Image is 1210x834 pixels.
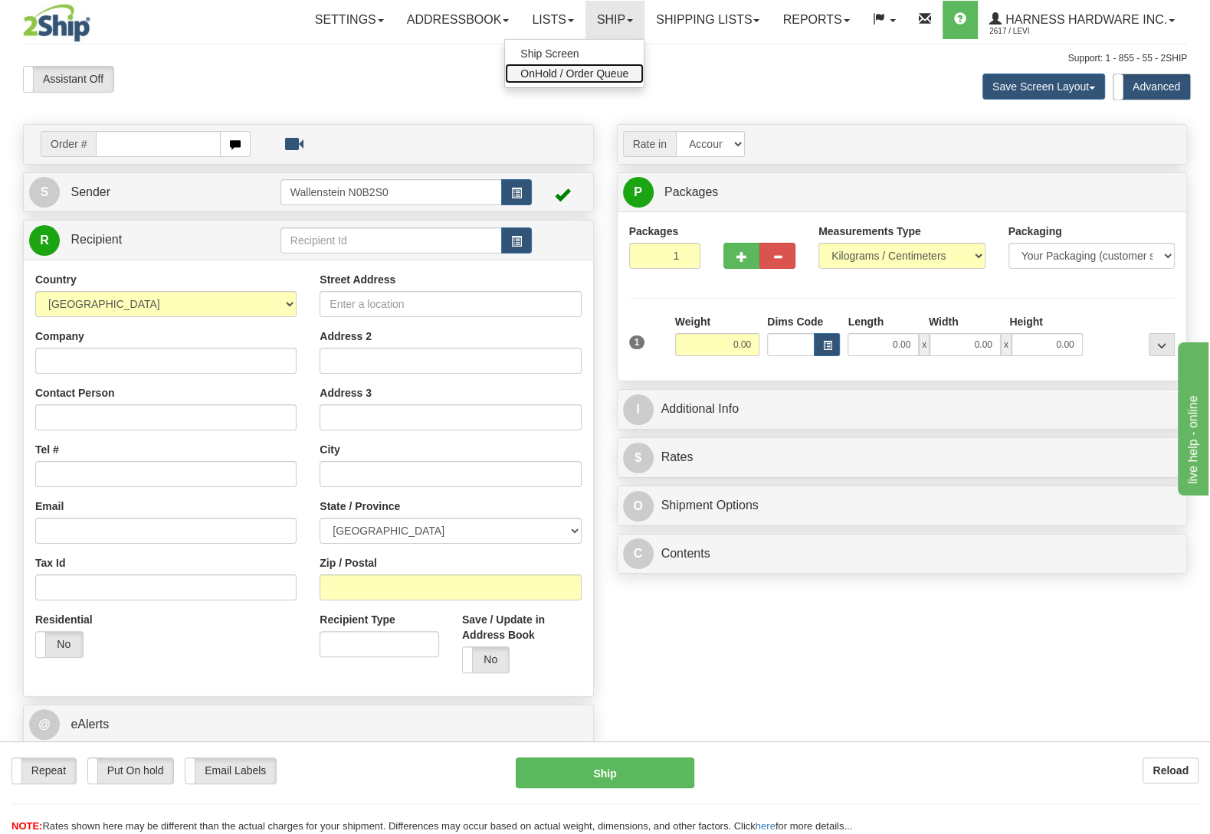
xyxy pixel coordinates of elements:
a: OnHold / Order Queue [505,64,644,83]
span: C [623,538,654,569]
span: R [29,225,60,256]
img: logo2617.jpg [23,4,90,42]
label: No [36,632,83,657]
button: Save Screen Layout [982,74,1105,100]
label: City [320,442,339,457]
label: Save / Update in Address Book [462,612,582,643]
span: @ [29,709,60,740]
label: Residential [35,612,93,627]
label: Tax Id [35,555,65,571]
a: $Rates [623,442,1182,473]
input: Enter a location [320,291,581,317]
span: x [1001,333,1012,356]
label: No [463,647,510,672]
label: Recipient Type [320,612,395,627]
label: Contact Person [35,385,114,401]
span: Order # [41,131,96,157]
input: Recipient Id [280,227,502,253]
label: Assistant Off [24,67,113,92]
a: Addressbook [395,1,521,39]
label: Repeat [12,758,76,783]
iframe: chat widget [1175,339,1208,495]
a: R Recipient [29,224,252,256]
label: Email [35,499,64,514]
label: Height [1009,314,1043,329]
label: Put On hold [88,758,174,783]
b: Reload [1153,764,1189,777]
button: Ship [516,757,694,788]
span: Ship Screen [520,47,579,60]
a: Reports [771,1,861,39]
span: Harness Hardware Inc. [1002,13,1167,26]
label: Email Labels [185,758,276,783]
a: Harness Hardware Inc. 2617 / Levi [978,1,1186,39]
div: live help - online [11,9,142,28]
span: Rate in [623,131,676,157]
span: Packages [664,185,718,198]
a: Settings [303,1,395,39]
label: Address 2 [320,329,372,344]
label: Width [929,314,959,329]
a: IAdditional Info [623,394,1182,425]
span: 1 [629,335,645,349]
div: Support: 1 - 855 - 55 - 2SHIP [23,52,1187,65]
span: Sender [71,185,110,198]
span: I [623,394,654,425]
label: Tel # [35,442,59,457]
span: P [623,177,654,208]
label: Address 3 [320,385,372,401]
a: @ eAlerts [29,709,588,741]
button: Reload [1143,757,1199,783]
span: 2617 / Levi [989,24,1104,39]
span: S [29,177,60,208]
label: Company [35,329,84,344]
div: ... [1149,333,1175,356]
label: State / Province [320,499,400,514]
span: eAlerts [71,718,109,731]
label: Street Address [320,272,395,287]
label: Length [848,314,884,329]
input: Sender Id [280,179,502,205]
a: Ship Screen [505,44,644,64]
a: Lists [520,1,585,39]
a: Ship [585,1,644,39]
label: Dims Code [767,314,823,329]
label: Advanced [1113,74,1190,100]
a: P Packages [623,177,1182,208]
label: Packages [629,224,679,239]
a: Shipping lists [644,1,771,39]
span: NOTE: [11,820,42,832]
span: Recipient [71,233,122,246]
a: OShipment Options [623,490,1182,522]
label: Country [35,272,77,287]
label: Packaging [1008,224,1062,239]
a: S Sender [29,177,280,208]
label: Weight [675,314,710,329]
label: Measurements Type [818,224,921,239]
a: here [756,820,776,832]
a: CContents [623,538,1182,570]
span: x [919,333,930,356]
span: OnHold / Order Queue [520,67,628,80]
span: $ [623,443,654,473]
span: O [623,491,654,522]
label: Zip / Postal [320,555,377,571]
